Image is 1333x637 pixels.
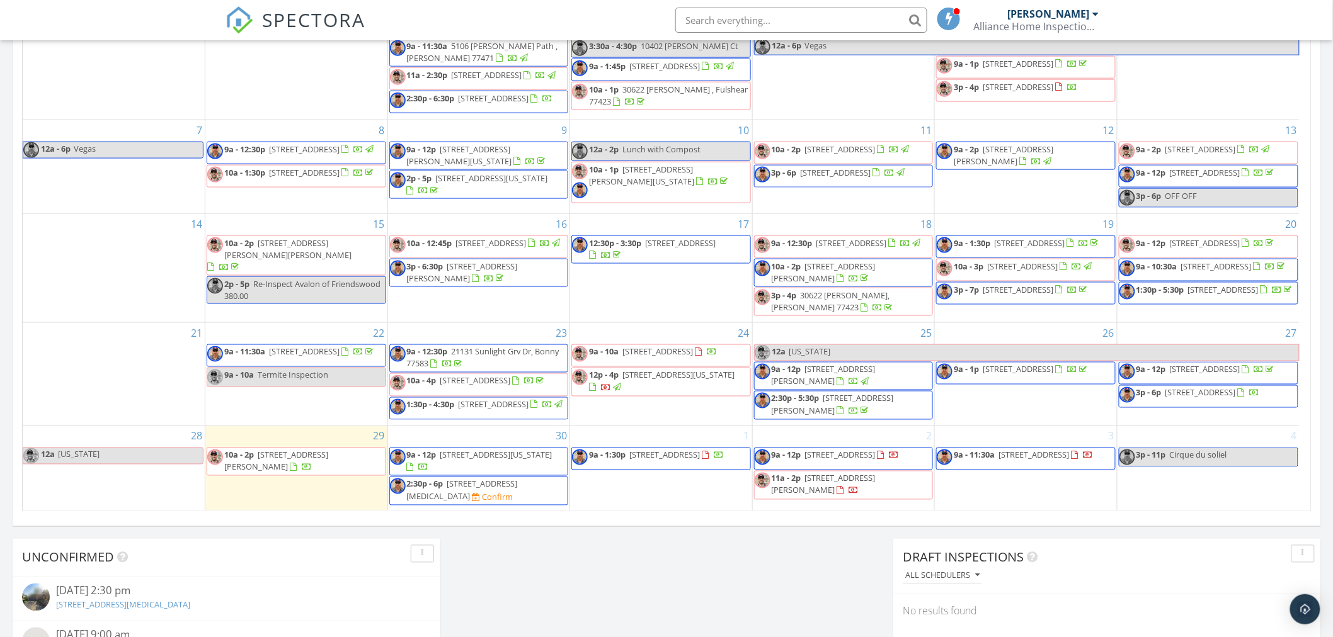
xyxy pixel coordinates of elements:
span: 30622 [PERSON_NAME], [PERSON_NAME] 77423 [772,290,890,313]
a: 10a - 2p [STREET_ADDRESS][PERSON_NAME] [207,448,386,476]
span: [US_STATE] [789,346,831,357]
span: 9a - 10a [589,346,619,358]
td: Go to August 31, 2025 [23,17,205,120]
img: screenshot_20250430_103625.png [390,399,406,415]
a: 9a - 2p [STREET_ADDRESS] [1136,144,1272,155]
span: 9a - 12:30p [224,144,265,155]
a: 9a - 11:30a 5106 [PERSON_NAME] Path , [PERSON_NAME] 77471 [389,38,569,67]
span: [STREET_ADDRESS][US_STATE] [436,172,548,184]
a: 9a - 1:45p [STREET_ADDRESS] [571,59,751,81]
td: Go to September 1, 2025 [205,17,388,120]
span: [STREET_ADDRESS] [459,399,529,410]
a: SPECTORA [226,17,365,43]
td: Go to September 2, 2025 [387,17,570,120]
span: 10a - 1p [589,164,619,175]
a: 1:30p - 4:30p [STREET_ADDRESS] [389,397,569,420]
a: 9a - 12p [STREET_ADDRESS][PERSON_NAME] [772,364,876,387]
span: 3:30a - 4:30p [589,40,637,52]
img: screenshot_20250430_103625.png [755,39,770,55]
a: 9a - 1:30p [STREET_ADDRESS] [936,235,1116,258]
span: 3p - 6p [1136,387,1162,398]
a: Go to September 21, 2025 [188,323,205,343]
a: Go to September 27, 2025 [1283,323,1300,343]
td: Go to October 4, 2025 [1117,426,1300,510]
span: [STREET_ADDRESS] [269,144,340,155]
td: Go to September 25, 2025 [752,323,935,426]
span: 2p - 5p [224,278,249,290]
span: 2:30p - 5:30p [772,393,820,404]
img: image0.jpeg [755,144,770,159]
span: Termite Inspection [258,369,328,381]
td: Go to September 22, 2025 [205,323,388,426]
img: image0.jpeg [390,237,406,253]
a: 1:30p - 5:30p [STREET_ADDRESS] [1119,282,1298,305]
span: 1:30p - 5:30p [1136,284,1184,295]
img: image0.jpeg [755,290,770,305]
a: 9a - 2p [STREET_ADDRESS] [1119,142,1298,164]
span: 3p - 6p [772,167,797,178]
a: Go to October 4, 2025 [1289,426,1300,446]
td: Go to September 10, 2025 [570,120,753,213]
td: Go to September 12, 2025 [935,120,1118,213]
span: 10a - 2p [772,144,801,155]
span: 9a - 12p [772,364,801,375]
img: screenshot_20250430_103625.png [390,172,406,188]
img: screenshot_20250430_103625.png [390,346,406,362]
td: Go to September 21, 2025 [23,323,205,426]
a: 9a - 12p [STREET_ADDRESS][PERSON_NAME][US_STATE] [407,144,548,167]
span: 10a - 1p [589,84,619,95]
span: [STREET_ADDRESS] [629,60,700,72]
span: [STREET_ADDRESS] [1165,144,1236,155]
a: 9a - 1p [STREET_ADDRESS] [954,364,1089,375]
a: 10a - 1p 30622 [PERSON_NAME] , Fulshear 77423 [571,82,751,110]
span: [STREET_ADDRESS] [1188,284,1259,295]
span: 9a - 12p [1136,364,1166,375]
img: screenshot_20250430_103625.png [1119,284,1135,300]
td: Go to September 27, 2025 [1117,323,1300,426]
td: Go to September 8, 2025 [205,120,388,213]
a: Go to September 20, 2025 [1283,214,1300,234]
span: [STREET_ADDRESS][PERSON_NAME][US_STATE] [589,164,694,187]
a: Go to September 19, 2025 [1101,214,1117,234]
span: 9a - 12p [1136,167,1166,178]
input: Search everything... [675,8,927,33]
a: 9a - 12:30p [STREET_ADDRESS] [754,235,934,258]
td: Go to September 3, 2025 [570,17,753,120]
span: 12:30p - 3:30p [589,237,641,249]
img: screenshot_20250430_103625.png [390,40,406,56]
td: Go to September 7, 2025 [23,120,205,213]
img: image0.jpeg [937,58,953,74]
img: image0.jpeg [755,237,770,253]
a: 9a - 10:30a [STREET_ADDRESS] [1136,261,1288,272]
img: image0.jpeg [390,69,406,85]
img: The Best Home Inspection Software - Spectora [226,6,253,34]
a: 9a - 1p [STREET_ADDRESS] [954,58,1089,69]
a: 10a - 2p [STREET_ADDRESS][PERSON_NAME] [754,259,934,287]
img: screenshot_20250430_103625.png [390,93,406,108]
a: 3p - 4p [STREET_ADDRESS] [954,81,1077,93]
a: Go to September 23, 2025 [553,323,569,343]
span: OFF OFF [1165,190,1198,201]
a: 10a - 12:45p [STREET_ADDRESS] [407,237,563,249]
a: 3p - 4p [STREET_ADDRESS] [936,79,1116,102]
img: image0.jpeg [572,164,588,179]
a: 9a - 12p [STREET_ADDRESS] [1119,165,1298,188]
img: screenshot_20250430_103625.png [572,237,588,253]
a: Go to September 15, 2025 [371,214,387,234]
span: 9a - 11:30a [224,346,265,358]
a: 9a - 12p [STREET_ADDRESS][PERSON_NAME] [754,362,934,390]
img: image0.jpeg [572,369,588,385]
td: Go to September 15, 2025 [205,213,388,323]
span: 9a - 12:30p [772,237,813,249]
a: 3p - 6p [STREET_ADDRESS] [1119,385,1298,408]
span: 9a - 1p [954,58,979,69]
span: [STREET_ADDRESS] [987,261,1058,272]
a: 9a - 10a [STREET_ADDRESS] [589,346,717,358]
img: image0.jpeg [572,346,588,362]
a: 1:30p - 5:30p [STREET_ADDRESS] [1136,284,1295,295]
td: Go to October 1, 2025 [570,426,753,510]
td: Go to September 30, 2025 [387,426,570,510]
a: 9a - 1:45p [STREET_ADDRESS] [589,60,736,72]
a: 10a - 1p 30622 [PERSON_NAME] , Fulshear 77423 [589,84,748,107]
img: screenshot_20250430_103625.png [572,60,588,76]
